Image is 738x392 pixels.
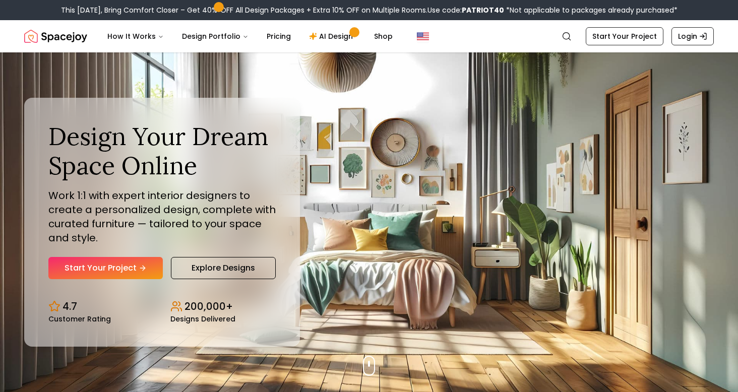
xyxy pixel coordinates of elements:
[48,315,111,322] small: Customer Rating
[427,5,504,15] span: Use code:
[48,122,276,180] h1: Design Your Dream Space Online
[301,26,364,46] a: AI Design
[24,26,87,46] a: Spacejoy
[99,26,172,46] button: How It Works
[63,299,77,313] p: 4.7
[366,26,401,46] a: Shop
[504,5,678,15] span: *Not applicable to packages already purchased*
[24,20,714,52] nav: Global
[24,26,87,46] img: Spacejoy Logo
[48,291,276,322] div: Design stats
[184,299,233,313] p: 200,000+
[671,27,714,45] a: Login
[61,5,678,15] div: This [DATE], Bring Comfort Closer – Get 40% OFF All Design Packages + Extra 10% OFF on Multiple R...
[174,26,257,46] button: Design Portfolio
[171,257,276,279] a: Explore Designs
[48,257,163,279] a: Start Your Project
[99,26,401,46] nav: Main
[170,315,235,322] small: Designs Delivered
[586,27,663,45] a: Start Your Project
[462,5,504,15] b: PATRIOT40
[259,26,299,46] a: Pricing
[48,188,276,245] p: Work 1:1 with expert interior designers to create a personalized design, complete with curated fu...
[417,30,429,42] img: United States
